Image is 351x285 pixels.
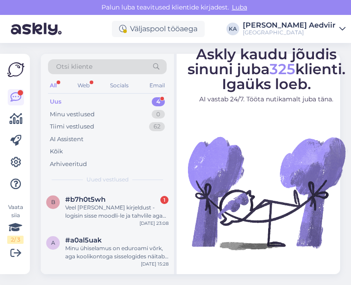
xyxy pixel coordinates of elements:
[112,21,205,37] div: Väljaspool tööaega
[65,244,168,261] div: Minu ühiselamus on eduroami võrk, aga koolikontoga sisselogides näitab [PERSON_NAME] wifi [PERSON...
[65,195,106,204] span: #b7h0t5wh
[188,45,346,93] span: Askly kaudu jõudis sinuni juba klienti. Igaüks loeb.
[139,220,168,227] div: [DATE] 23:08
[226,23,239,35] div: KA
[51,199,55,205] span: b
[56,62,92,71] span: Otsi kliente
[48,80,58,91] div: All
[51,239,55,246] span: a
[141,261,168,267] div: [DATE] 15:28
[269,60,295,78] span: 325
[243,29,336,36] div: [GEOGRAPHIC_DATA]
[108,80,130,91] div: Socials
[243,22,346,36] a: [PERSON_NAME] Aedviir[GEOGRAPHIC_DATA]
[185,95,348,104] p: AI vastab 24/7. Tööta nutikamalt juba täna.
[50,135,83,144] div: AI Assistent
[65,236,102,244] span: #a0al5uak
[229,3,250,11] span: Luba
[7,236,24,244] div: 2 / 3
[50,97,62,106] div: Uus
[152,97,165,106] div: 4
[7,203,24,244] div: Vaata siia
[152,110,165,119] div: 0
[243,22,336,29] div: [PERSON_NAME] Aedviir
[87,176,129,184] span: Uued vestlused
[50,160,87,169] div: Arhiveeritud
[160,196,168,204] div: 1
[50,147,63,156] div: Kõik
[7,61,24,78] img: Askly Logo
[76,80,91,91] div: Web
[50,110,95,119] div: Minu vestlused
[65,204,168,220] div: Veel [PERSON_NAME] kirjeldust - logisin sisse moodli-le ja tahvlile aga parooli vahetada ei saa
[50,122,94,131] div: Tiimi vestlused
[149,122,165,131] div: 62
[148,80,167,91] div: Email
[185,111,348,274] img: No Chat active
